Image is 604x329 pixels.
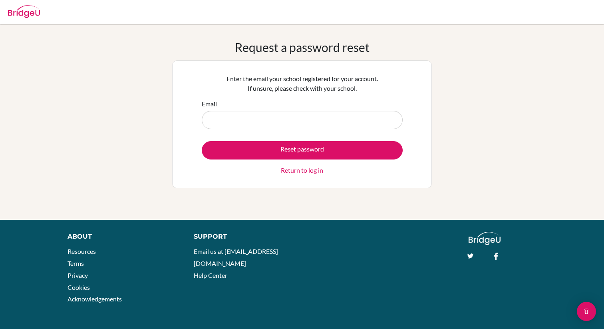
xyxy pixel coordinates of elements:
[235,40,370,54] h1: Request a password reset
[577,302,596,321] div: Open Intercom Messenger
[194,247,278,267] a: Email us at [EMAIL_ADDRESS][DOMAIN_NAME]
[202,99,217,109] label: Email
[194,232,294,241] div: Support
[68,232,176,241] div: About
[8,5,40,18] img: Bridge-U
[469,232,501,245] img: logo_white@2x-f4f0deed5e89b7ecb1c2cc34c3e3d731f90f0f143d5ea2071677605dd97b5244.png
[281,165,323,175] a: Return to log in
[202,74,403,93] p: Enter the email your school registered for your account. If unsure, please check with your school.
[194,271,227,279] a: Help Center
[202,141,403,160] button: Reset password
[68,283,90,291] a: Cookies
[68,259,84,267] a: Terms
[68,271,88,279] a: Privacy
[68,295,122,303] a: Acknowledgements
[68,247,96,255] a: Resources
